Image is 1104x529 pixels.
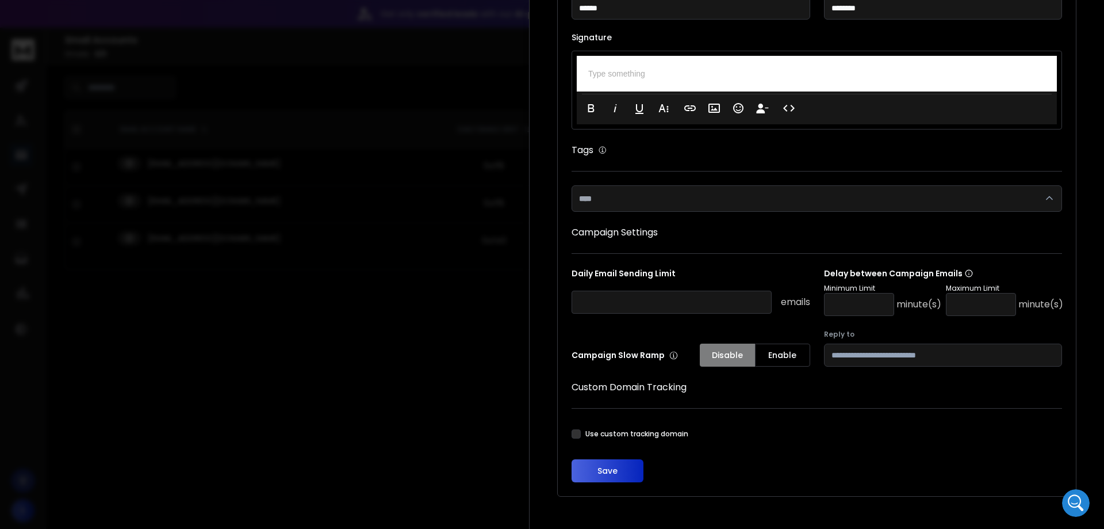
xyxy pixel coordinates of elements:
[700,344,755,367] button: Disable
[679,97,701,120] button: Insert Link (Ctrl+K)
[585,429,688,439] label: Use custom tracking domain
[572,226,1062,239] h1: Campaign Settings
[824,268,1063,279] p: Delay between Campaign Emails
[1018,298,1063,311] p: minute(s)
[824,330,1063,339] label: Reply to
[580,97,602,120] button: Bold (Ctrl+B)
[604,97,626,120] button: Italic (Ctrl+I)
[366,5,388,26] button: Collapse window
[1062,489,1090,517] iframe: Intercom live chat
[778,97,800,120] button: Code View
[572,380,1062,394] h1: Custom Domain Tracking
[752,97,773,120] button: Insert Unsubscribe Link
[572,349,678,361] p: Campaign Slow Ramp
[7,5,29,26] button: go back
[572,143,593,157] h1: Tags
[727,97,749,120] button: Emoticons
[628,97,650,120] button: Underline (Ctrl+U)
[896,298,941,311] p: minute(s)
[572,459,643,482] button: Save
[781,295,810,309] p: emails
[572,33,1062,41] label: Signature
[824,284,941,293] p: Minimum Limit
[755,344,810,367] button: Enable
[572,268,810,284] p: Daily Email Sending Limit
[703,97,725,120] button: Insert Image (Ctrl+P)
[946,284,1063,293] p: Maximum Limit
[653,97,674,120] button: More Text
